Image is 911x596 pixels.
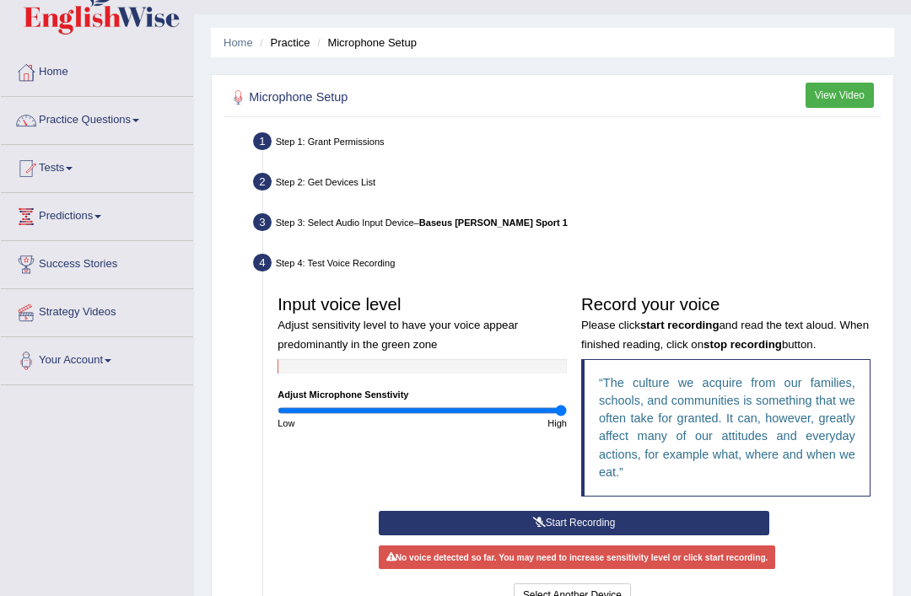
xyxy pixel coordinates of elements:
b: Baseus [PERSON_NAME] Sport 1 [419,217,568,228]
div: Step 4: Test Voice Recording [247,250,887,281]
a: Success Stories [1,241,193,283]
button: Start Recording [379,511,769,535]
label: Adjust Microphone Senstivity [278,388,408,401]
small: Adjust sensitivity level to have your voice appear predominantly in the green zone [278,319,518,350]
h3: Record your voice [581,295,871,352]
b: start recording [640,319,720,331]
a: Your Account [1,337,193,379]
li: Microphone Setup [313,35,417,51]
div: Low [271,416,423,430]
div: High [423,416,574,430]
small: Please click and read the text aloud. When finished reading, click on button. [581,319,869,350]
h3: Input voice level [278,295,567,352]
span: – [414,217,568,228]
a: Predictions [1,193,193,235]
div: Step 3: Select Audio Input Device [247,209,887,240]
a: Home [224,36,253,49]
a: Practice Questions [1,97,193,139]
li: Practice [256,35,310,51]
a: Home [1,49,193,91]
a: Tests [1,145,193,187]
h2: Microphone Setup [228,87,631,109]
q: The culture we acquire from our families, schools, and communities is something that we often tak... [599,376,855,479]
b: stop recording [703,338,782,351]
button: View Video [806,83,874,107]
div: No voice detected so far. You may need to increase sensitivity level or click start recording. [379,545,775,569]
a: Strategy Videos [1,289,193,331]
div: Step 2: Get Devices List [247,169,887,200]
div: Step 1: Grant Permissions [247,128,887,159]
